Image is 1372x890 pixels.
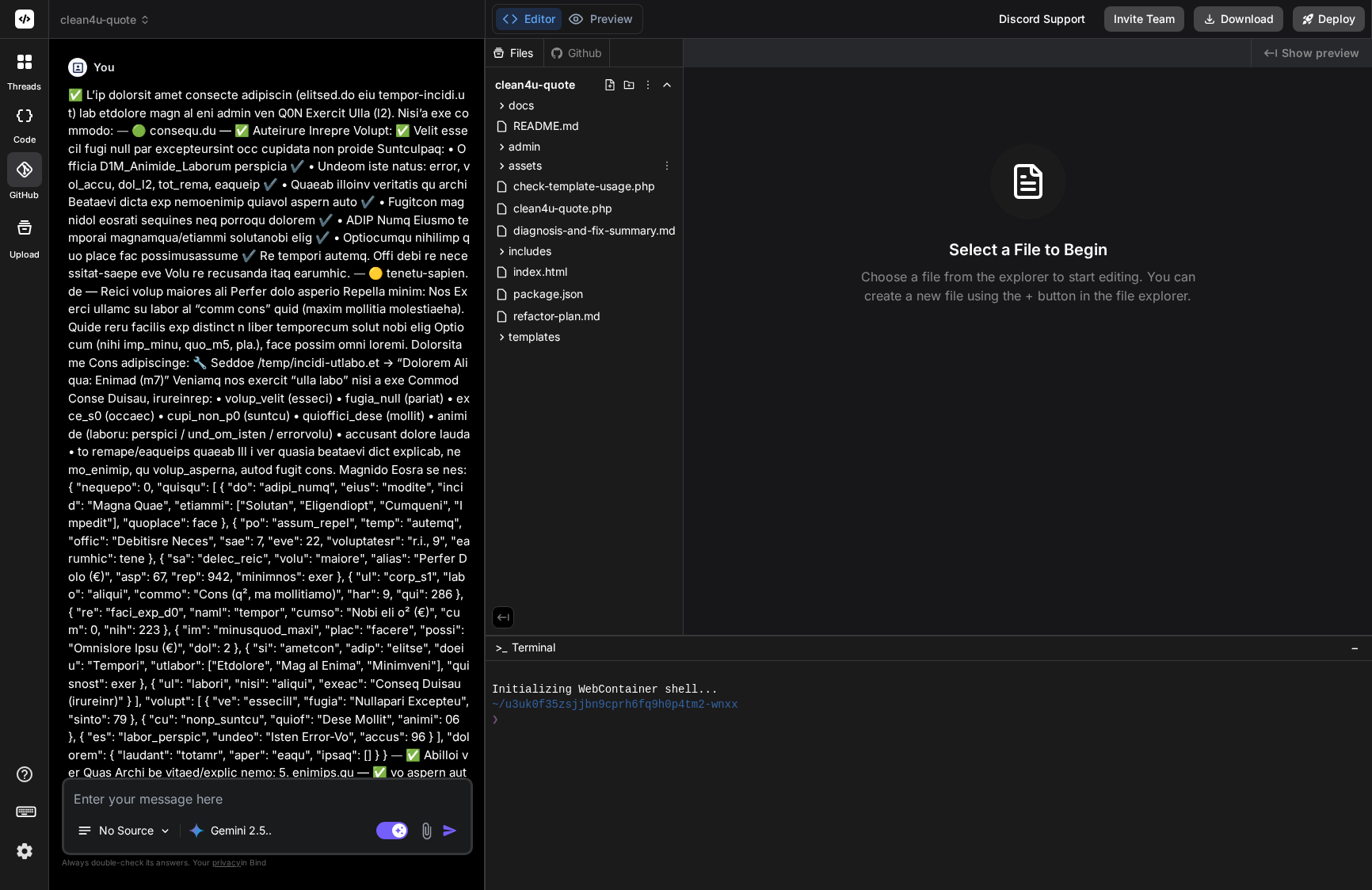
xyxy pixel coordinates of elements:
img: settings [11,838,38,865]
button: Deploy [1293,6,1365,32]
button: Editor [496,8,562,30]
span: check-template-usage.php [512,177,657,196]
span: − [1351,640,1359,655]
span: clean4u-quote [60,12,151,28]
h6: You [93,59,115,75]
div: Github [544,45,609,61]
button: Download [1194,6,1283,32]
label: threads [7,80,41,94]
span: admin [509,139,540,155]
span: clean4u-quote.php [512,199,614,218]
h3: Select a File to Begin [949,239,1107,261]
span: Initializing WebContainer shell... [492,682,718,697]
span: diagnosis-and-fix-summary.md [512,221,677,240]
div: Files [486,45,543,61]
p: Choose a file from the explorer to start editing. You can create a new file using the + button in... [851,267,1206,305]
span: privacy [212,858,241,867]
span: Show preview [1282,45,1359,61]
span: includes [509,243,551,259]
p: Gemini 2.5.. [211,823,272,838]
label: GitHub [10,189,39,202]
button: Invite Team [1104,6,1184,32]
span: Terminal [512,640,555,655]
span: >_ [495,640,507,655]
span: ❯ [492,712,498,728]
span: package.json [512,285,585,304]
span: README.md [512,117,581,136]
span: templates [509,329,560,345]
p: ✅ L’ip dolorsit amet consecte adipiscin (elitsed.do eiu tempor-incidi.ut) lab etdolore magn al en... [68,86,470,854]
span: clean4u-quote [495,77,575,93]
span: assets [509,158,542,174]
span: refactor-plan.md [512,307,602,326]
label: code [13,133,36,147]
img: Gemini 2.5 Pro [189,823,204,838]
span: index.html [512,262,569,281]
span: docs [509,97,534,113]
img: attachment [417,822,436,840]
button: Preview [562,8,639,30]
img: icon [442,823,458,838]
span: ~/u3uk0f35zsjjbn9cprh6fq9h0p4tm2-wnxx [492,697,737,712]
p: Always double-check its answers. Your in Bind [62,855,473,870]
label: Upload [10,248,40,262]
img: Pick Models [158,824,172,838]
div: Discord Support [989,6,1095,32]
p: No Source [99,823,154,838]
button: − [1347,635,1362,660]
